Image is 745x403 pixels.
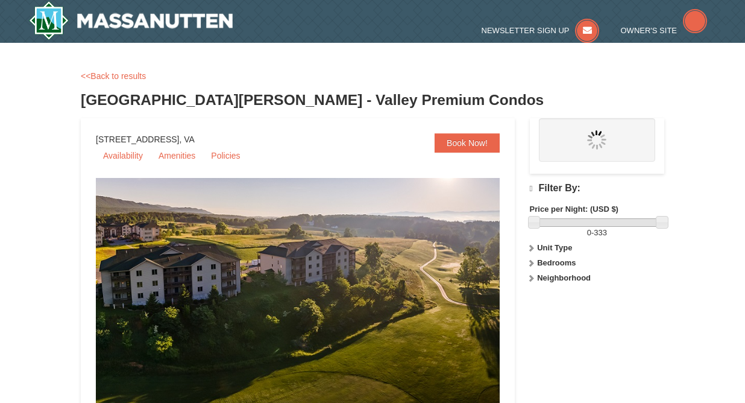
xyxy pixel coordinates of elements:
a: Policies [204,147,247,165]
a: Book Now! [435,133,500,153]
strong: Unit Type [537,243,572,252]
img: Massanutten Resort Logo [29,1,233,40]
span: 333 [594,228,607,237]
h3: [GEOGRAPHIC_DATA][PERSON_NAME] - Valley Premium Condos [81,88,664,112]
strong: Bedrooms [537,258,576,267]
span: Newsletter Sign Up [482,26,570,35]
span: Owner's Site [621,26,677,35]
strong: Neighborhood [537,273,591,282]
span: 0 [587,228,591,237]
a: <<Back to results [81,71,146,81]
a: Massanutten Resort [29,1,233,40]
img: wait.gif [587,130,606,150]
a: Availability [96,147,150,165]
h4: Filter By: [530,183,664,194]
a: Amenities [151,147,203,165]
label: - [530,227,664,239]
a: Owner's Site [621,26,708,35]
a: Newsletter Sign Up [482,26,600,35]
strong: Price per Night: (USD $) [530,205,618,214]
